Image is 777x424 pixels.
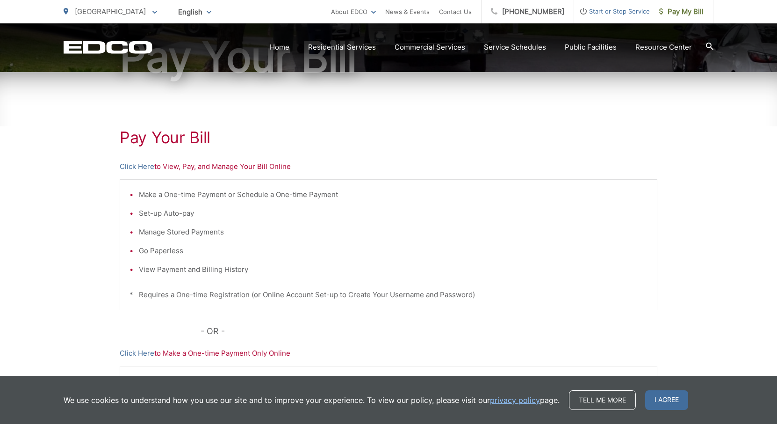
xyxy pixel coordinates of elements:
li: Go Paperless [139,245,647,256]
li: Set-up Auto-pay [139,208,647,219]
span: I agree [645,390,688,410]
a: Click Here [120,348,154,359]
p: to Make a One-time Payment Only Online [120,348,657,359]
p: to View, Pay, and Manage Your Bill Online [120,161,657,172]
h1: Pay Your Bill [120,128,657,147]
a: About EDCO [331,6,376,17]
a: Residential Services [308,42,376,53]
h1: Pay Your Bill [64,34,713,80]
span: English [171,4,218,20]
a: Service Schedules [484,42,546,53]
a: Contact Us [439,6,472,17]
a: News & Events [385,6,430,17]
a: Tell me more [569,390,636,410]
span: Pay My Bill [659,6,704,17]
a: Home [270,42,289,53]
a: Resource Center [635,42,692,53]
a: Commercial Services [395,42,465,53]
li: Manage Stored Payments [139,227,647,238]
span: [GEOGRAPHIC_DATA] [75,7,146,16]
p: We use cookies to understand how you use our site and to improve your experience. To view our pol... [64,395,560,406]
a: Click Here [120,161,154,172]
li: Make a One-time Payment or Schedule a One-time Payment [139,189,647,200]
p: - OR - [201,324,658,338]
li: View Payment and Billing History [139,264,647,275]
li: Make a One-time Payment Only [139,376,647,387]
a: EDCD logo. Return to the homepage. [64,41,152,54]
a: privacy policy [490,395,540,406]
a: Public Facilities [565,42,617,53]
p: * Requires a One-time Registration (or Online Account Set-up to Create Your Username and Password) [129,289,647,300]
